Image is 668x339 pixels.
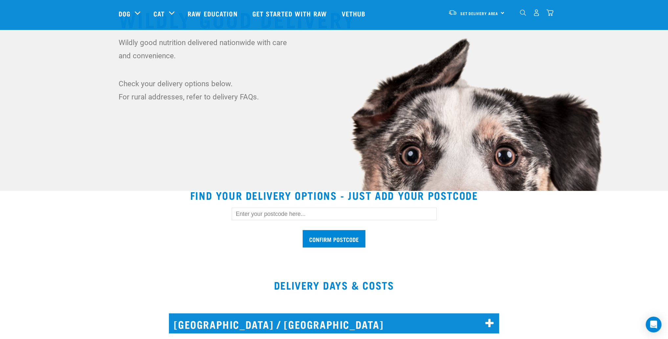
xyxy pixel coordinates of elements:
[546,9,553,16] img: home-icon@2x.png
[460,12,498,14] span: Set Delivery Area
[646,317,661,332] div: Open Intercom Messenger
[533,9,540,16] img: user.png
[448,10,457,15] img: van-moving.png
[119,77,291,103] p: Check your delivery options below. For rural addresses, refer to delivery FAQs.
[153,9,165,18] a: Cat
[303,230,365,248] input: Confirm postcode
[169,313,499,333] h2: [GEOGRAPHIC_DATA] / [GEOGRAPHIC_DATA]
[232,208,437,220] input: Enter your postcode here...
[8,189,660,201] h2: Find your delivery options - just add your postcode
[335,0,374,27] a: Vethub
[119,9,130,18] a: Dog
[181,0,245,27] a: Raw Education
[119,36,291,62] p: Wildly good nutrition delivered nationwide with care and convenience.
[246,0,335,27] a: Get started with Raw
[520,10,526,16] img: home-icon-1@2x.png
